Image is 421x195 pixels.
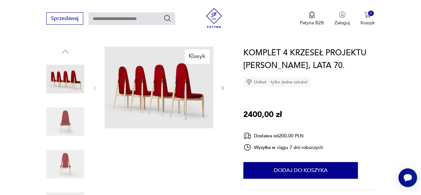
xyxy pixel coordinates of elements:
div: Klasyk [185,49,209,63]
img: Ikona dostawy [243,132,251,140]
div: Dostawa od 200,00 PLN [243,132,323,140]
div: Unikat - tylko jedna sztuka! [243,77,311,87]
img: Zdjęcie produktu KOMPLET 4 KRZESEŁ PROJEKTU MIROSLAVA NAVRATILA, LATA 70. [46,60,84,98]
img: Patyna - sklep z meblami i dekoracjami vintage [204,8,224,28]
img: Ikonka użytkownika [339,11,345,18]
h1: KOMPLET 4 KRZESEŁ PROJEKTU [PERSON_NAME], LATA 70. [243,47,375,72]
button: Zaloguj [334,11,350,26]
button: Dodaj do koszyka [243,162,358,179]
img: Ikona diamentu [246,79,252,85]
p: 2400,00 zł [243,108,282,121]
div: 0 [368,11,374,16]
p: Koszyk [360,20,375,26]
button: Patyna B2B [300,11,324,26]
button: Sprzedawaj [46,12,83,25]
img: Ikona medalu [309,11,315,19]
button: Szukaj [163,14,171,22]
a: Ikona medaluPatyna B2B [300,11,324,26]
img: Zdjęcie produktu KOMPLET 4 KRZESEŁ PROJEKTU MIROSLAVA NAVRATILA, LATA 70. [46,145,84,183]
img: Zdjęcie produktu KOMPLET 4 KRZESEŁ PROJEKTU MIROSLAVA NAVRATILA, LATA 70. [105,47,213,128]
button: 0Koszyk [360,11,375,26]
a: Sprzedawaj [46,17,83,21]
img: Zdjęcie produktu KOMPLET 4 KRZESEŁ PROJEKTU MIROSLAVA NAVRATILA, LATA 70. [46,103,84,141]
div: Wysyłka w ciągu 7 dni roboczych [243,143,323,151]
p: Patyna B2B [300,20,324,26]
img: Ikona koszyka [364,11,371,18]
p: Zaloguj [334,20,350,26]
iframe: Smartsupp widget button [398,168,417,187]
